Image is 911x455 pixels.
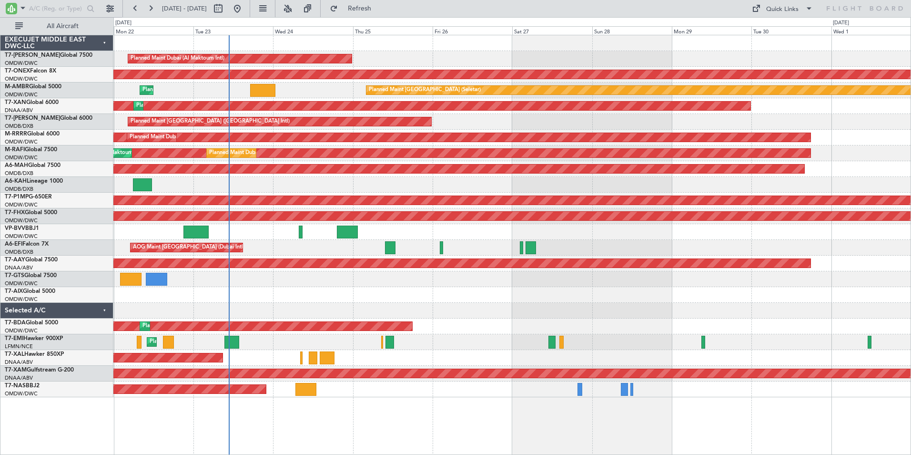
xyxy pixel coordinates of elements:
a: M-RAFIGlobal 7500 [5,147,57,153]
a: OMDW/DWC [5,154,38,161]
a: OMDW/DWC [5,201,38,208]
span: M-RAFI [5,147,25,153]
span: T7-AIX [5,289,23,294]
a: OMDW/DWC [5,296,38,303]
a: OMDW/DWC [5,390,38,397]
a: T7-FHXGlobal 5000 [5,210,57,216]
div: Planned Maint Dubai (Al Maktoum Intl) [136,99,230,113]
a: A6-EFIFalcon 7X [5,241,49,247]
span: M-AMBR [5,84,29,90]
span: T7-FHX [5,210,25,216]
a: T7-XALHawker 850XP [5,352,64,357]
a: DNAA/ABV [5,374,33,382]
a: OMDW/DWC [5,327,38,334]
span: T7-[PERSON_NAME] [5,52,60,58]
span: M-RRRR [5,131,27,137]
span: T7-ONEX [5,68,30,74]
a: LFMN/NCE [5,343,33,350]
div: Wed 24 [273,26,353,35]
div: Wed 1 [831,26,911,35]
div: Thu 25 [353,26,433,35]
div: Planned Maint Dubai (Al Maktoum Intl) [142,319,236,333]
a: OMDB/DXB [5,170,33,177]
span: T7-GTS [5,273,24,279]
a: T7-EMIHawker 900XP [5,336,63,341]
a: T7-NASBBJ2 [5,383,40,389]
div: Planned Maint [GEOGRAPHIC_DATA] ([GEOGRAPHIC_DATA] Intl) [131,114,290,129]
a: OMDW/DWC [5,217,38,224]
a: T7-AIXGlobal 5000 [5,289,55,294]
div: Planned Maint [GEOGRAPHIC_DATA] [150,335,241,349]
a: T7-[PERSON_NAME]Global 7500 [5,52,92,58]
div: Planned Maint Dubai (Al Maktoum Intl) [130,130,223,145]
div: Planned Maint [GEOGRAPHIC_DATA] (Seletar) [369,83,481,97]
div: [DATE] [833,19,849,27]
a: VP-BVVBBJ1 [5,226,39,231]
div: [DATE] [115,19,132,27]
span: T7-P1MP [5,194,29,200]
div: Planned Maint Dubai (Al Maktoum Intl) [209,146,303,160]
a: DNAA/ABV [5,359,33,366]
a: T7-AAYGlobal 7500 [5,257,58,263]
span: T7-BDA [5,320,26,326]
a: DNAA/ABV [5,264,33,271]
span: T7-EMI [5,336,23,341]
a: T7-[PERSON_NAME]Global 6000 [5,115,92,121]
span: T7-XAN [5,100,26,105]
span: T7-XAL [5,352,24,357]
div: Mon 22 [114,26,193,35]
a: T7-XANGlobal 6000 [5,100,59,105]
div: Planned Maint Dubai (Al Maktoum Intl) [131,52,224,66]
a: T7-BDAGlobal 5000 [5,320,58,326]
span: T7-NAS [5,383,26,389]
a: T7-XAMGulfstream G-200 [5,367,74,373]
a: OMDW/DWC [5,75,38,83]
span: A6-EFI [5,241,22,247]
a: A6-MAHGlobal 7500 [5,163,61,168]
span: [DATE] - [DATE] [162,4,207,13]
a: A6-KAHLineage 1000 [5,178,63,184]
a: M-RRRRGlobal 6000 [5,131,60,137]
span: VP-BVV [5,226,25,231]
span: A6-KAH [5,178,27,184]
input: A/C (Reg. or Type) [29,1,84,16]
button: Refresh [325,1,383,16]
a: OMDW/DWC [5,60,38,67]
div: Planned Maint Dubai (Al Maktoum Intl) [142,83,236,97]
div: Sun 28 [592,26,672,35]
div: Mon 29 [672,26,751,35]
span: Refresh [340,5,380,12]
a: OMDW/DWC [5,138,38,145]
div: Quick Links [766,5,799,14]
a: M-AMBRGlobal 5000 [5,84,61,90]
div: Fri 26 [433,26,512,35]
span: T7-[PERSON_NAME] [5,115,60,121]
div: Sat 27 [512,26,592,35]
a: OMDW/DWC [5,233,38,240]
button: Quick Links [747,1,818,16]
a: OMDW/DWC [5,280,38,287]
div: Tue 23 [193,26,273,35]
a: OMDW/DWC [5,91,38,98]
div: AOG Maint [GEOGRAPHIC_DATA] (Dubai Intl) [133,240,244,255]
div: Tue 30 [751,26,831,35]
span: T7-XAM [5,367,27,373]
a: T7-GTSGlobal 7500 [5,273,57,279]
button: All Aircraft [10,19,103,34]
span: T7-AAY [5,257,25,263]
a: T7-ONEXFalcon 8X [5,68,56,74]
a: DNAA/ABV [5,107,33,114]
a: OMDB/DXB [5,248,33,256]
span: All Aircraft [25,23,101,30]
span: A6-MAH [5,163,28,168]
a: OMDB/DXB [5,186,33,193]
a: OMDB/DXB [5,123,33,130]
a: T7-P1MPG-650ER [5,194,52,200]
